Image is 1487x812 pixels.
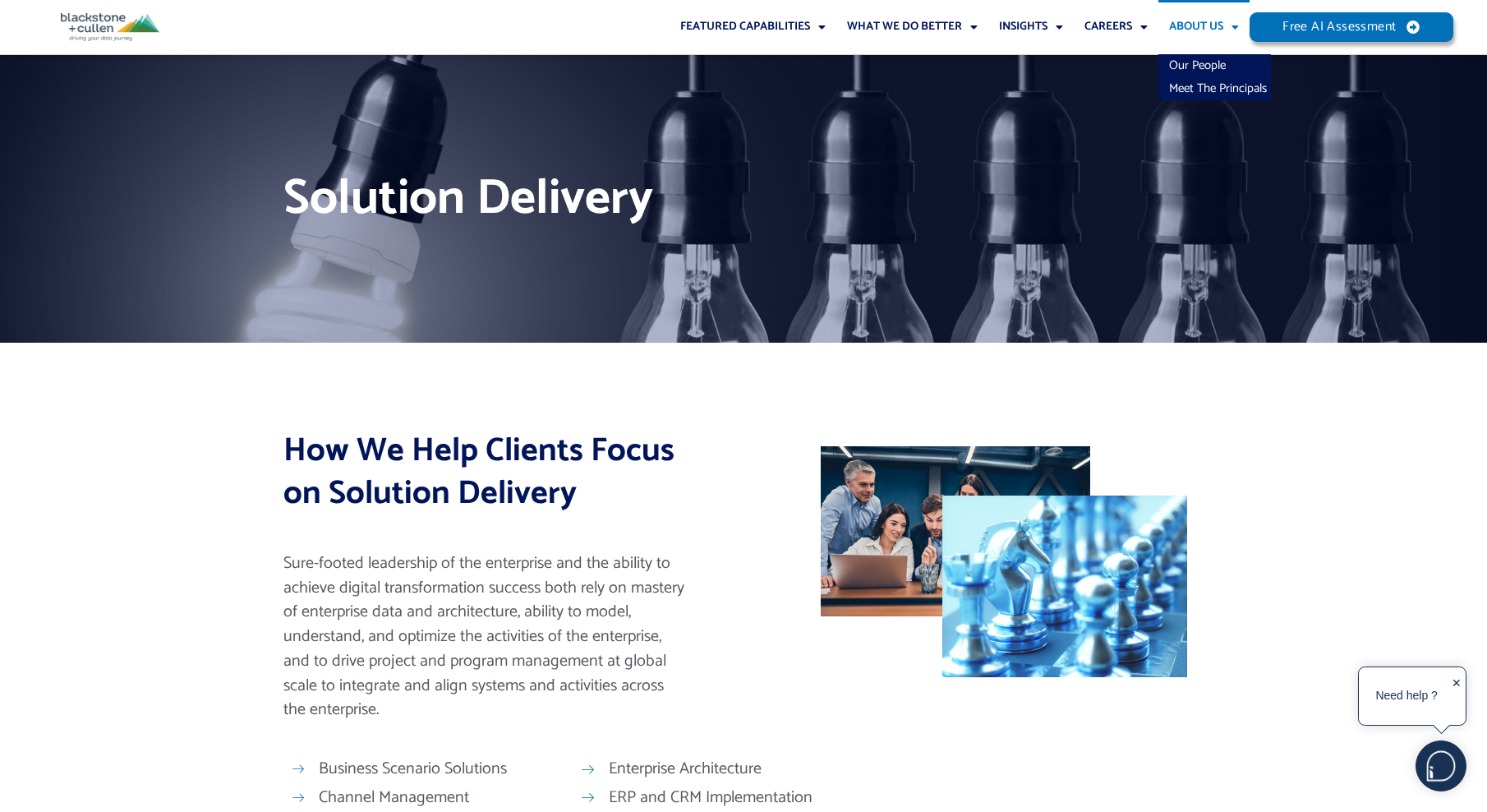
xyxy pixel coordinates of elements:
[292,757,564,782] a: Business Scenario Solutions
[581,757,854,782] a: Enterprise Architecture
[283,551,689,722] p: Sure-footed leadership of the enterprise and the ability to achieve digital transformation succes...
[821,446,1090,616] img: meeting
[283,430,689,515] h2: How We Help Clients Focus on Solution Delivery
[1452,671,1462,722] div: ✕
[1361,670,1452,722] div: Need help ?
[1282,21,1396,34] span: Free AI Assessment
[581,786,854,810] a: ERP and CRM Implementation
[942,496,1187,677] img: Chess
[315,757,507,782] span: Business Scenario Solutions
[1158,54,1271,77] a: Our People
[1416,741,1466,791] img: users%2F5SSOSaKfQqXq3cFEnIZRYMEs4ra2%2Fmedia%2Fimages%2F-Bulle%20blanche%20sans%20fond%20%2B%20ma...
[1158,77,1271,100] a: Meet The Principals
[605,757,762,782] span: Enterprise Architecture
[315,786,469,810] span: Channel Management
[292,786,564,810] a: Channel Management
[1250,12,1453,42] a: Free AI Assessment
[283,164,754,233] h1: Solution Delivery
[605,786,813,810] span: ERP and CRM Implementation
[1158,54,1271,100] ul: About Us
